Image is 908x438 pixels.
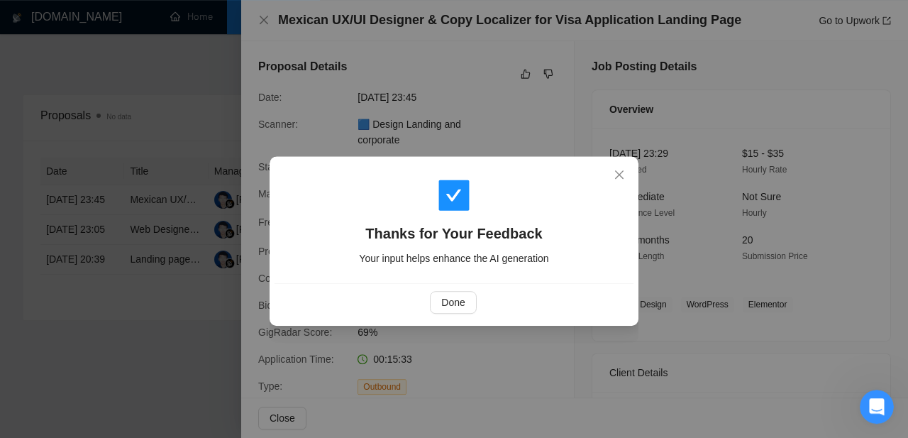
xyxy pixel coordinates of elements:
[359,253,548,264] span: Your input helps enhance the AI generation
[430,291,476,314] button: Done
[441,295,465,310] span: Done
[292,224,616,243] h4: Thanks for Your Feedback
[437,178,471,212] span: check-square
[860,390,894,424] iframe: Intercom live chat
[614,169,625,180] span: close
[600,156,638,195] button: Close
